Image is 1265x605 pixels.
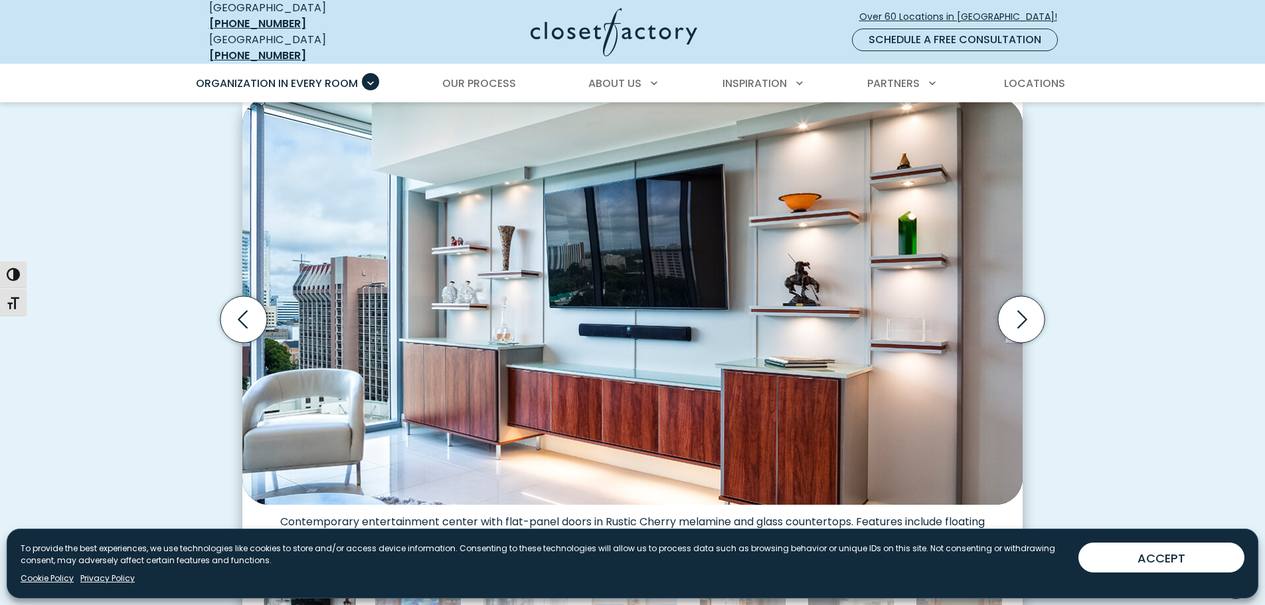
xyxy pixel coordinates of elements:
p: To provide the best experiences, we use technologies like cookies to store and/or access device i... [21,543,1068,566]
a: Cookie Policy [21,572,74,584]
span: About Us [588,76,641,91]
span: Over 60 Locations in [GEOGRAPHIC_DATA]! [859,10,1068,24]
span: Organization in Every Room [196,76,358,91]
button: Previous slide [215,291,272,348]
a: Over 60 Locations in [GEOGRAPHIC_DATA]! [859,5,1068,29]
nav: Primary Menu [187,65,1079,102]
a: [PHONE_NUMBER] [209,16,306,31]
a: Privacy Policy [80,572,135,584]
img: Closet Factory Logo [531,8,697,56]
span: Inspiration [722,76,787,91]
a: Schedule a Free Consultation [852,29,1058,51]
div: [GEOGRAPHIC_DATA] [209,32,402,64]
img: Sleek entertainment center with floating shelves with underlighting [242,98,1023,504]
button: Next slide [993,291,1050,348]
figcaption: Contemporary entertainment center with flat-panel doors in Rustic Cherry melamine and glass count... [242,505,1023,542]
a: [PHONE_NUMBER] [209,48,306,63]
button: ACCEPT [1078,543,1244,572]
span: Locations [1004,76,1065,91]
span: Our Process [442,76,516,91]
span: Partners [867,76,920,91]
